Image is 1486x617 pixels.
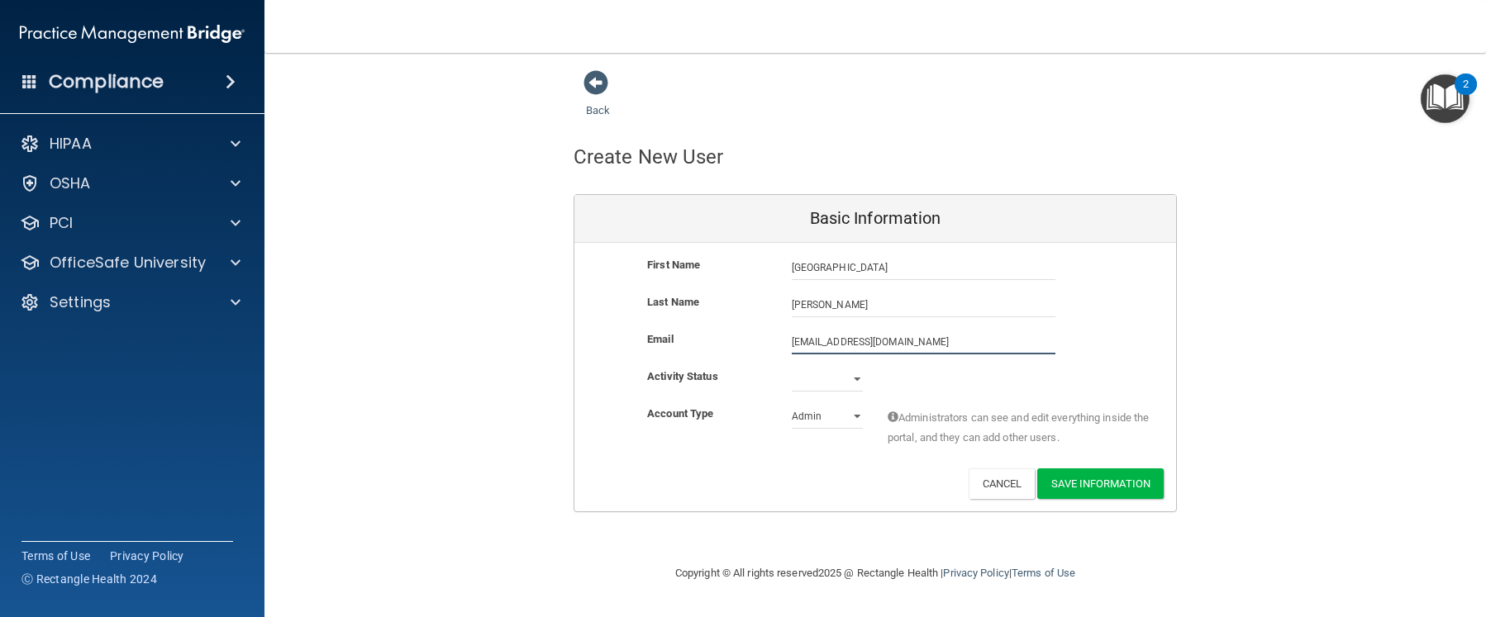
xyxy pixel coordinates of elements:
[969,468,1036,499] button: Cancel
[888,408,1151,448] span: Administrators can see and edit everything inside the portal, and they can add other users.
[21,548,90,564] a: Terms of Use
[50,253,206,273] p: OfficeSafe University
[50,134,92,154] p: HIPAA
[20,292,241,312] a: Settings
[20,253,241,273] a: OfficeSafe University
[647,370,718,382] b: Activity Status
[50,173,91,193] p: OSHA
[647,296,699,308] b: Last Name
[1012,567,1075,579] a: Terms of Use
[50,213,73,233] p: PCI
[20,134,241,154] a: HIPAA
[647,407,713,420] b: Account Type
[49,70,164,93] h4: Compliance
[586,84,610,116] a: Back
[574,547,1177,600] div: Copyright © All rights reserved 2025 @ Rectangle Health | |
[647,333,674,345] b: Email
[1463,84,1469,106] div: 2
[20,213,241,233] a: PCI
[20,17,245,50] img: PMB logo
[647,259,700,271] b: First Name
[1421,74,1469,123] button: Open Resource Center, 2 new notifications
[1200,500,1466,566] iframe: Drift Widget Chat Controller
[21,571,157,587] span: Ⓒ Rectangle Health 2024
[110,548,184,564] a: Privacy Policy
[50,292,111,312] p: Settings
[943,567,1008,579] a: Privacy Policy
[574,146,724,168] h4: Create New User
[574,195,1176,243] div: Basic Information
[20,173,241,193] a: OSHA
[1037,468,1164,499] button: Save Information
